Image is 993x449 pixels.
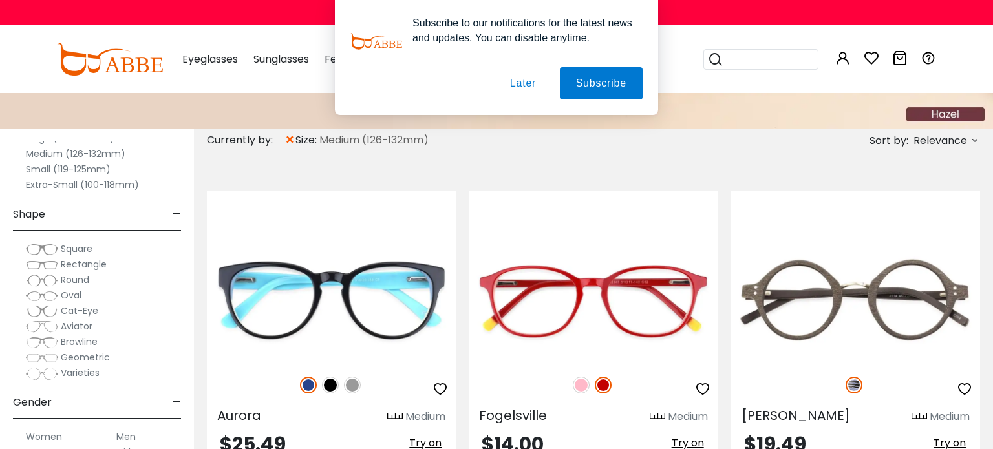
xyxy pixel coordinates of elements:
[61,304,98,317] span: Cat-Eye
[217,406,261,424] span: Aurora
[26,305,58,318] img: Cat-Eye.png
[846,377,862,393] img: Striped
[26,162,111,177] label: Small (119-125mm)
[13,199,45,230] span: Shape
[26,274,58,287] img: Round.png
[319,132,429,148] span: Medium (126-132mm)
[595,377,612,393] img: Red
[116,429,136,444] label: Men
[207,129,284,152] div: Currently by:
[26,177,139,193] label: Extra-Small (100-118mm)
[650,412,665,422] img: size ruler
[26,243,58,256] img: Square.png
[26,289,58,302] img: Oval.png
[344,377,361,393] img: Gray
[668,409,708,424] div: Medium
[930,409,970,424] div: Medium
[173,387,181,418] span: -
[402,16,643,45] div: Subscribe to our notifications for the latest news and updates. You can disable anytime.
[573,377,590,393] img: Pink
[26,258,58,271] img: Rectangle.png
[26,320,58,333] img: Aviator.png
[731,238,980,362] img: Striped Piggott - Acetate ,Universal Bridge Fit
[61,320,92,333] span: Aviator
[870,133,908,148] span: Sort by:
[13,387,52,418] span: Gender
[494,67,552,99] button: Later
[26,351,58,364] img: Geometric.png
[912,412,927,422] img: size ruler
[173,199,181,230] span: -
[26,336,58,349] img: Browline.png
[284,129,295,152] span: ×
[61,242,92,255] span: Square
[26,146,125,162] label: Medium (126-132mm)
[350,16,402,67] img: notification icon
[61,289,81,302] span: Oval
[742,406,850,424] span: [PERSON_NAME]
[405,409,445,424] div: Medium
[61,351,110,364] span: Geometric
[61,335,98,348] span: Browline
[207,238,456,362] img: Blue Aurora - Acetate ,Universal Bridge Fit
[913,129,967,152] span: Relevance
[469,238,718,362] img: Red Fogelsville - Acetate ,Universal Bridge Fit
[560,67,643,99] button: Subscribe
[479,406,547,424] span: Fogelsville
[26,429,62,444] label: Women
[387,412,403,422] img: size ruler
[26,367,58,381] img: Varieties.png
[61,273,89,286] span: Round
[300,377,317,393] img: Blue
[61,366,100,379] span: Varieties
[295,132,319,148] span: size:
[322,377,339,393] img: Black
[61,258,107,271] span: Rectangle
